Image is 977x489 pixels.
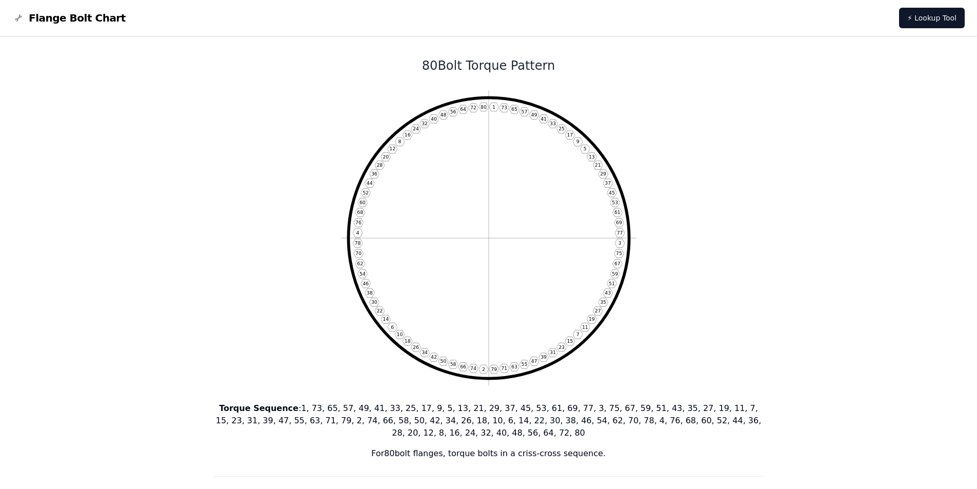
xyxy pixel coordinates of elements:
[355,220,362,225] text: 76
[616,250,622,256] text: 75
[450,361,456,367] text: 58
[213,57,764,74] h1: 80 Bolt Torque Pattern
[614,209,620,215] text: 61
[501,105,507,110] text: 73
[371,299,377,305] text: 30
[398,139,401,144] text: 8
[460,106,466,112] text: 64
[559,126,565,131] text: 25
[609,281,615,286] text: 51
[616,220,622,225] text: 69
[376,162,383,168] text: 28
[413,344,419,350] text: 26
[354,240,361,246] text: 78
[391,324,394,330] text: 6
[355,250,362,256] text: 70
[609,190,615,195] text: 45
[383,316,389,322] text: 14
[413,126,419,131] text: 24
[359,200,365,205] text: 60
[492,104,495,110] text: 1
[440,112,446,118] text: 48
[366,180,372,186] text: 44
[576,331,579,337] text: 7
[521,361,527,367] text: 55
[899,8,965,28] a: ⚡ Lookup Tool
[583,146,586,151] text: 5
[576,139,579,144] text: 9
[470,365,476,371] text: 74
[567,132,573,138] text: 17
[219,403,298,413] b: Torque Sequence
[363,190,369,195] text: 52
[389,146,395,151] text: 12
[371,171,377,177] text: 36
[616,230,623,236] text: 77
[431,354,437,360] text: 42
[359,271,365,277] text: 54
[559,344,565,350] text: 23
[213,402,764,439] p: : 1, 73, 65, 57, 49, 41, 33, 25, 17, 9, 5, 13, 21, 29, 37, 45, 53, 61, 69, 77, 3, 75, 67, 59, 51,...
[460,364,466,369] text: 66
[511,364,517,369] text: 63
[404,132,410,138] text: 16
[376,308,383,314] text: 22
[396,331,403,337] text: 10
[470,105,476,110] text: 72
[501,365,507,371] text: 71
[594,308,601,314] text: 27
[363,281,369,286] text: 46
[614,261,620,266] text: 67
[618,240,621,246] text: 3
[422,349,428,355] text: 34
[600,171,606,177] text: 29
[567,338,573,344] text: 15
[431,116,437,122] text: 40
[588,316,594,322] text: 19
[356,230,359,236] text: 4
[600,299,606,305] text: 35
[29,11,126,25] span: Flange Bolt Chart
[531,358,537,364] text: 47
[594,162,601,168] text: 21
[550,349,556,355] text: 31
[481,104,487,110] text: 80
[582,324,588,330] text: 11
[482,366,485,372] text: 2
[213,447,764,460] p: For 80 bolt flanges, torque bolts in a criss-cross sequence.
[511,106,517,112] text: 65
[605,290,611,296] text: 43
[541,354,547,360] text: 39
[612,271,618,277] text: 59
[12,11,126,25] a: Flange Bolt Chart LogoFlange Bolt Chart
[450,109,456,114] text: 56
[383,154,389,160] text: 20
[357,261,363,266] text: 62
[357,209,363,215] text: 68
[612,200,618,205] text: 53
[422,121,428,126] text: 32
[404,338,410,344] text: 18
[521,109,527,114] text: 57
[366,290,372,296] text: 38
[440,358,446,364] text: 50
[531,112,537,118] text: 49
[541,116,547,122] text: 41
[12,12,25,24] img: Flange Bolt Chart Logo
[491,366,497,372] text: 79
[588,154,594,160] text: 13
[550,121,556,126] text: 33
[605,180,611,186] text: 37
